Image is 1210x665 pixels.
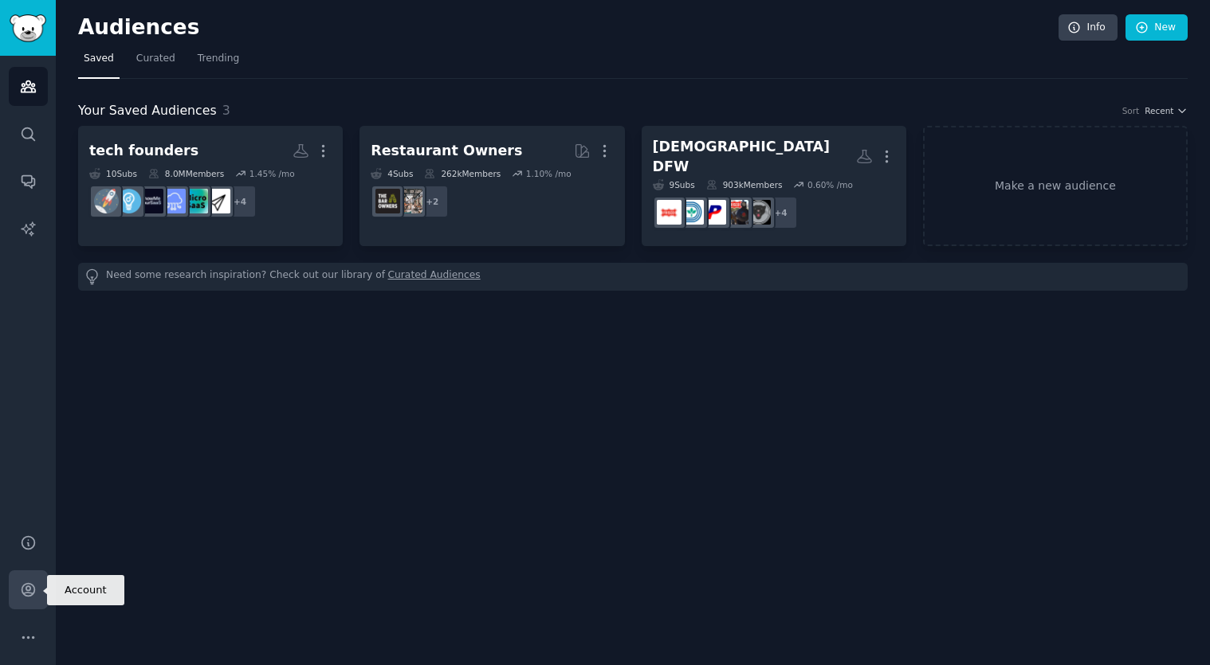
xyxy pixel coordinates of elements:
img: restaurantowners [398,189,422,213]
div: Sort [1122,105,1140,116]
a: Make a new audience [923,126,1188,246]
img: GummySearch logo [10,14,46,42]
img: frisco [657,200,682,225]
span: Trending [198,52,239,66]
div: 8.0M Members [148,168,224,179]
a: New [1126,14,1188,41]
img: Entrepreneur [116,189,141,213]
img: FortWorth [746,200,771,225]
div: + 4 [223,185,257,218]
div: tech founders [89,141,198,161]
img: plano [701,200,726,225]
h2: Audiences [78,15,1059,41]
span: Your Saved Audiences [78,101,217,121]
div: 903k Members [706,179,783,190]
span: Curated [136,52,175,66]
div: 9 Sub s [653,179,695,190]
span: Saved [84,52,114,66]
a: Saved [78,46,120,79]
div: 0.60 % /mo [807,179,853,190]
img: ShowMeYourSaaS [139,189,163,213]
img: BarOwners [375,189,400,213]
a: Trending [192,46,245,79]
img: Dallas [679,200,704,225]
a: [DEMOGRAPHIC_DATA] DFW9Subs903kMembers0.60% /mo+4FortWorthFriscoTXplanoDallasfrisco [642,126,906,246]
a: Curated [131,46,181,79]
div: 10 Sub s [89,168,137,179]
div: [DEMOGRAPHIC_DATA] DFW [653,137,856,176]
div: 262k Members [424,168,501,179]
a: Restaurant Owners4Subs262kMembers1.10% /mo+2restaurantownersBarOwners [359,126,624,246]
img: FriscoTX [724,200,748,225]
div: Need some research inspiration? Check out our library of [78,263,1188,291]
div: 1.45 % /mo [249,168,295,179]
img: startups [94,189,119,213]
div: 4 Sub s [371,168,413,179]
div: + 2 [415,185,449,218]
a: tech founders10Subs8.0MMembers1.45% /mo+4startups_promotionmicrosaasSaaSShowMeYourSaaSEntrepreneu... [78,126,343,246]
img: startups_promotion [206,189,230,213]
img: SaaS [161,189,186,213]
a: Info [1059,14,1118,41]
button: Recent [1145,105,1188,116]
span: Recent [1145,105,1173,116]
div: Restaurant Owners [371,141,522,161]
span: 3 [222,103,230,118]
div: + 4 [764,196,798,229]
div: 1.10 % /mo [526,168,572,179]
a: Curated Audiences [388,268,481,285]
img: microsaas [183,189,208,213]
